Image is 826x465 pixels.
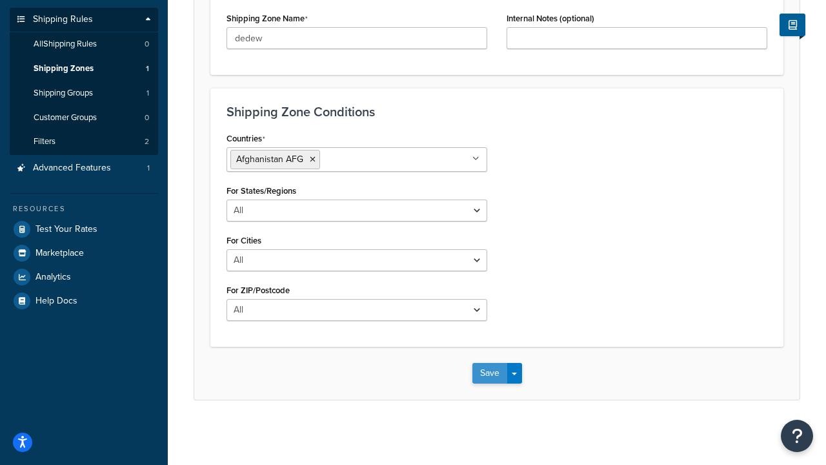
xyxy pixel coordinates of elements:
span: Shipping Rules [33,14,93,25]
a: Marketplace [10,242,158,265]
span: 0 [145,112,149,123]
span: Marketplace [35,248,84,259]
li: Shipping Zones [10,57,158,81]
span: Test Your Rates [35,224,97,235]
label: Countries [227,134,265,144]
span: Shipping Groups [34,88,93,99]
span: Help Docs [35,296,77,307]
span: All Shipping Rules [34,39,97,50]
li: Shipping Rules [10,8,158,155]
span: Shipping Zones [34,63,94,74]
a: Shipping Zones1 [10,57,158,81]
span: 1 [147,163,150,174]
label: For ZIP/Postcode [227,285,290,295]
button: Open Resource Center [781,420,813,452]
div: Resources [10,203,158,214]
a: Filters2 [10,130,158,154]
li: Customer Groups [10,106,158,130]
li: Shipping Groups [10,81,158,105]
button: Show Help Docs [780,14,805,36]
span: 0 [145,39,149,50]
button: Save [472,363,507,384]
a: Advanced Features1 [10,156,158,180]
span: 2 [145,136,149,147]
label: For Cities [227,236,261,245]
span: 1 [146,88,149,99]
label: Internal Notes (optional) [507,14,594,23]
li: Advanced Features [10,156,158,180]
a: Shipping Rules [10,8,158,32]
label: For States/Regions [227,186,296,196]
li: Filters [10,130,158,154]
span: Afghanistan AFG [236,152,303,166]
span: Analytics [35,272,71,283]
a: Analytics [10,265,158,289]
span: 1 [146,63,149,74]
a: AllShipping Rules0 [10,32,158,56]
a: Shipping Groups1 [10,81,158,105]
span: Filters [34,136,55,147]
a: Help Docs [10,289,158,313]
a: Customer Groups0 [10,106,158,130]
label: Shipping Zone Name [227,14,308,24]
h3: Shipping Zone Conditions [227,105,767,119]
span: Advanced Features [33,163,111,174]
span: Customer Groups [34,112,97,123]
a: Test Your Rates [10,218,158,241]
